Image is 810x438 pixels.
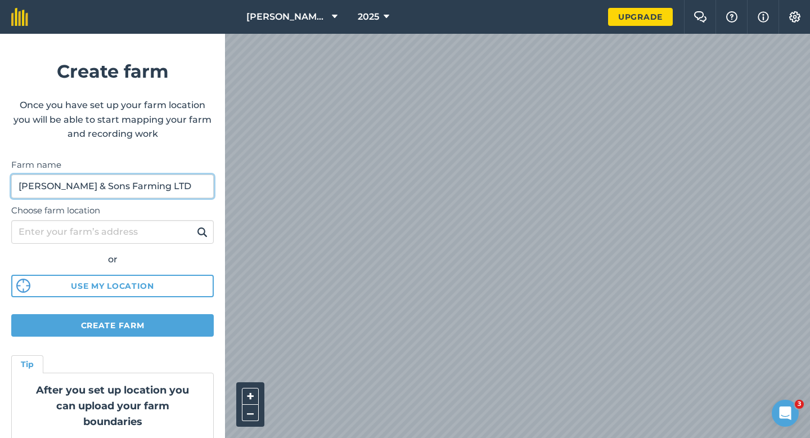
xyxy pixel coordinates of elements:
span: 2025 [358,10,379,24]
img: svg+xml;base64,PHN2ZyB4bWxucz0iaHR0cDovL3d3dy53My5vcmcvMjAwMC9zdmciIHdpZHRoPSIxOSIgaGVpZ2h0PSIyNC... [197,225,208,239]
label: Farm name [11,158,214,172]
button: – [242,405,259,421]
img: svg+xml;base64,PHN2ZyB4bWxucz0iaHR0cDovL3d3dy53My5vcmcvMjAwMC9zdmciIHdpZHRoPSIxNyIgaGVpZ2h0PSIxNy... [758,10,769,24]
img: fieldmargin Logo [11,8,28,26]
button: Use my location [11,275,214,297]
div: or [11,252,214,267]
h4: Tip [21,358,34,370]
input: Farm name [11,175,214,198]
img: Two speech bubbles overlapping with the left bubble in the forefront [694,11,707,23]
span: 3 [795,400,804,409]
p: Once you have set up your farm location you will be able to start mapping your farm and recording... [11,98,214,141]
button: Create farm [11,314,214,337]
label: Choose farm location [11,204,214,217]
strong: After you set up location you can upload your farm boundaries [36,384,189,428]
a: Upgrade [608,8,673,26]
h1: Create farm [11,57,214,86]
input: Enter your farm’s address [11,220,214,244]
img: svg%3e [16,279,30,293]
span: [PERSON_NAME] & Sons Farming LTD [246,10,327,24]
button: + [242,388,259,405]
img: A cog icon [788,11,802,23]
iframe: Intercom live chat [772,400,799,427]
img: A question mark icon [725,11,739,23]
